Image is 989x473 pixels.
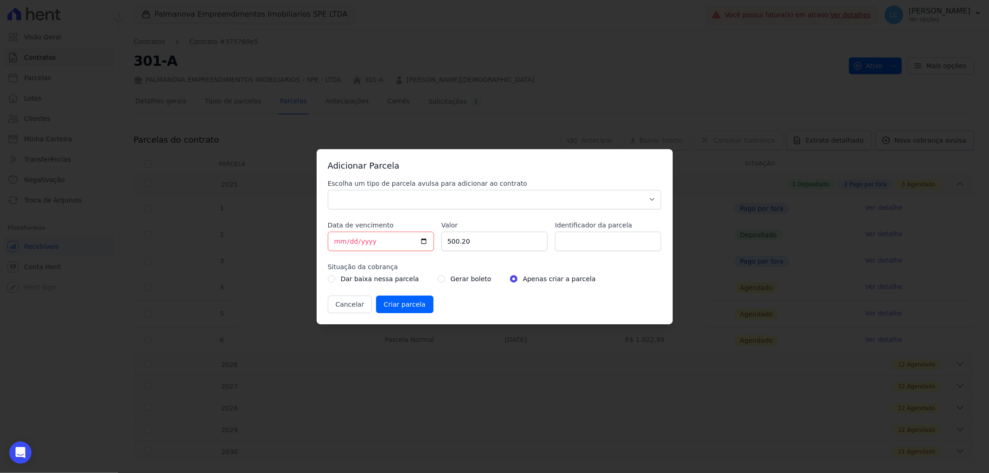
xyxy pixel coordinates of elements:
[441,221,548,230] label: Valor
[376,296,434,313] input: Criar parcela
[328,221,434,230] label: Data de vencimento
[328,296,372,313] button: Cancelar
[341,273,419,284] label: Dar baixa nessa parcela
[555,221,661,230] label: Identificador da parcela
[328,160,662,171] h3: Adicionar Parcela
[9,441,32,464] div: Open Intercom Messenger
[451,273,491,284] label: Gerar boleto
[328,262,662,271] label: Situação da cobrança
[328,179,662,188] label: Escolha um tipo de parcela avulsa para adicionar ao contrato
[523,273,596,284] label: Apenas criar a parcela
